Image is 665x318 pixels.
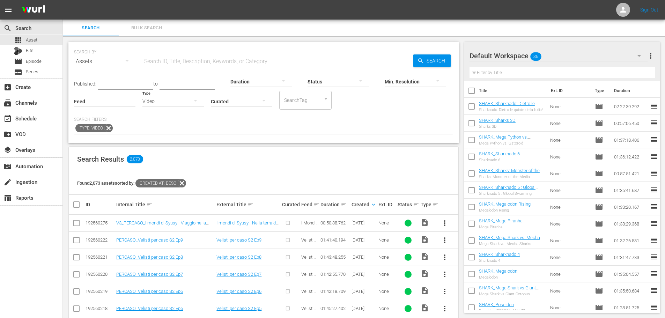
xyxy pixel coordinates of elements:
[547,165,592,182] td: None
[352,200,376,209] div: Created
[611,215,650,232] td: 01:38:29.368
[14,68,22,76] span: Series
[4,6,13,14] span: menu
[86,272,114,277] div: 192560220
[3,114,12,123] span: Schedule
[74,117,453,123] p: Search Filters:
[547,182,592,199] td: None
[479,124,516,129] div: Sharks 3D
[479,275,517,280] div: Megalodon
[421,287,429,295] span: Video
[479,168,542,178] a: SHARK_Sharks: Monster of the Media
[479,101,538,111] a: SHARK_Sharknado: Dietro le quinte della follia!
[650,169,658,177] span: reorder
[441,270,449,279] span: more_vert
[595,119,603,127] span: Episode
[116,220,209,231] a: V3_PERCASO_I mondi di Syusy - Viaggio nella [GEOGRAPHIC_DATA]
[611,199,650,215] td: 01:33:20.167
[547,199,592,215] td: None
[479,208,531,213] div: Megalodon Rising
[77,180,186,186] span: Found 2,073 assets sorted by:
[370,201,377,208] span: keyboard_arrow_down
[436,266,453,283] button: more_vert
[67,24,114,32] span: Search
[479,81,547,101] th: Title
[26,68,38,75] span: Series
[547,299,592,316] td: None
[479,292,545,296] div: Mega Shark vs Giant Octopus
[436,215,453,231] button: more_vert
[611,165,650,182] td: 00:57:51.421
[86,289,114,294] div: 192560219
[479,225,523,229] div: Mega Piranha
[479,242,545,246] div: Mega Shark vs. Mecha Sharks
[17,2,50,18] img: ans4CAIJ8jUAAAAAAAAAAAAAAAAAAAAAAAAgQb4GAAAAAAAAAAAAAAAAAAAAAAAAJMjXAAAAAAAAAAAAAAAAAAAAAAAAgAT5G...
[216,254,261,260] a: Velisti per caso S2 Ep8
[650,219,658,228] span: reorder
[247,201,254,208] span: sort
[479,252,520,257] a: SHARK_Sharknado 4
[421,269,429,278] span: Video
[547,81,591,101] th: Ext. ID
[341,201,347,208] span: sort
[479,108,545,112] div: Sharknado: Dietro le quinte della follia!
[216,306,261,311] a: Velisti per caso S2 Ep5
[313,201,320,208] span: sort
[595,203,603,211] span: Episode
[611,232,650,249] td: 01:32:26.531
[479,218,523,223] a: SHARK_Mega Piranha
[142,91,204,111] div: Video
[646,52,655,60] span: more_vert
[320,237,349,243] div: 01:41:40.194
[378,220,396,225] div: None
[436,249,453,266] button: more_vert
[26,47,34,54] span: Bits
[116,289,183,294] a: PERCASO_Velisti per caso S2 Ep6
[352,272,376,277] div: [DATE]
[650,102,658,110] span: reorder
[610,81,652,101] th: Duration
[547,232,592,249] td: None
[640,7,658,13] a: Sign Out
[3,99,12,107] span: Channels
[282,202,299,207] div: Curated
[74,52,135,71] div: Assets
[441,219,449,227] span: more_vert
[301,254,318,265] span: Velisti per caso
[424,54,451,67] span: Search
[611,266,650,282] td: 01:35:04.557
[352,289,376,294] div: [DATE]
[479,118,516,123] a: SHARK_Sharks 3D
[611,282,650,299] td: 01:35:50.684
[479,302,517,312] a: SHARK_Poseidon [PERSON_NAME]
[611,132,650,148] td: 01:37:18.406
[479,201,531,207] a: SHARK_Megalodon Rising
[3,24,12,32] span: Search
[86,220,114,225] div: 192560275
[352,237,376,243] div: [DATE]
[14,57,22,66] span: Episode
[650,152,658,161] span: reorder
[441,236,449,244] span: more_vert
[352,306,376,311] div: [DATE]
[595,186,603,194] span: Episode
[547,249,592,266] td: None
[547,115,592,132] td: None
[320,254,349,260] div: 01:43:48.255
[74,81,96,87] span: Published:
[398,200,419,209] div: Status
[595,287,603,295] span: Episode
[650,269,658,278] span: reorder
[470,46,648,66] div: Default Workspace
[479,175,545,179] div: Sharks: Monster of the Media
[301,237,318,248] span: Velisti per caso
[547,282,592,299] td: None
[650,135,658,144] span: reorder
[378,272,396,277] div: None
[153,81,158,87] span: to
[421,218,429,227] span: Video
[595,153,603,161] span: Episode
[301,220,318,231] span: I Mondi di Syusy
[320,200,349,209] div: Duration
[421,304,429,312] span: Video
